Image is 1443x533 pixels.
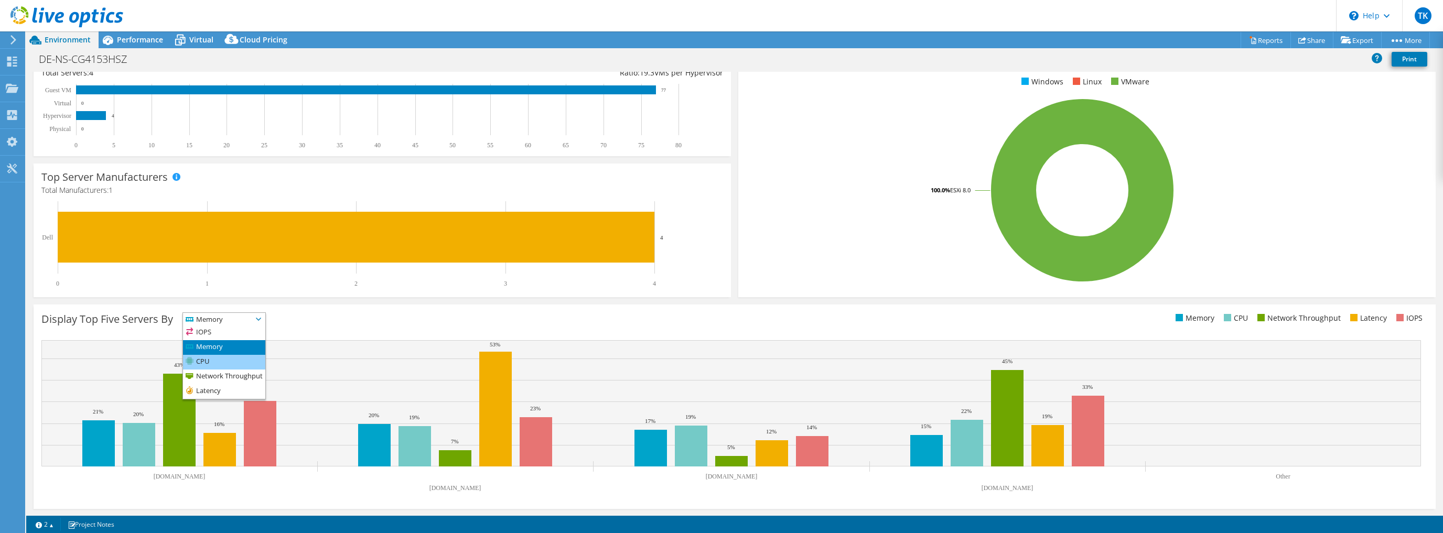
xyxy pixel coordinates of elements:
[1108,76,1149,88] li: VMware
[525,142,531,149] text: 60
[1349,11,1359,20] svg: \n
[42,234,53,241] text: Dell
[112,113,114,118] text: 4
[81,101,84,106] text: 0
[56,280,59,287] text: 0
[1348,312,1387,324] li: Latency
[112,142,115,149] text: 5
[54,100,72,107] text: Virtual
[685,414,696,420] text: 19%
[183,313,252,325] span: Memory
[706,473,758,480] text: [DOMAIN_NAME]
[148,142,155,149] text: 10
[660,234,663,241] text: 4
[369,412,379,418] text: 20%
[374,142,381,149] text: 40
[1415,7,1431,24] span: TK
[449,142,456,149] text: 50
[1221,312,1248,324] li: CPU
[41,184,723,196] h4: Total Manufacturers:
[727,444,735,450] text: 5%
[183,384,265,399] li: Latency
[1019,76,1063,88] li: Windows
[1082,384,1093,390] text: 33%
[490,341,500,347] text: 53%
[1276,473,1290,480] text: Other
[41,171,168,183] h3: Top Server Manufacturers
[186,142,192,149] text: 15
[1290,32,1333,48] a: Share
[74,142,78,149] text: 0
[645,418,655,424] text: 17%
[28,518,61,531] a: 2
[563,142,569,149] text: 65
[45,86,71,94] text: Guest VM
[638,142,644,149] text: 75
[640,68,654,78] span: 19.3
[206,280,209,287] text: 1
[154,473,206,480] text: [DOMAIN_NAME]
[409,414,419,420] text: 19%
[93,408,103,415] text: 21%
[109,185,113,195] span: 1
[429,484,481,492] text: [DOMAIN_NAME]
[183,325,265,340] li: IOPS
[451,438,459,444] text: 7%
[653,280,656,287] text: 4
[89,68,93,78] span: 4
[950,186,971,194] tspan: ESXi 8.0
[189,35,213,45] span: Virtual
[1394,312,1423,324] li: IOPS
[183,355,265,369] li: CPU
[1392,52,1427,67] a: Print
[1381,32,1430,48] a: More
[1002,358,1013,364] text: 45%
[337,142,343,149] text: 35
[382,67,723,79] div: Ratio: VMs per Hypervisor
[600,142,607,149] text: 70
[117,35,163,45] span: Performance
[354,280,358,287] text: 2
[1042,413,1052,419] text: 19%
[81,126,84,132] text: 0
[45,35,91,45] span: Environment
[487,142,493,149] text: 55
[1070,76,1102,88] li: Linux
[43,112,71,119] text: Hypervisor
[661,88,666,93] text: 77
[60,518,122,531] a: Project Notes
[504,280,507,287] text: 3
[183,340,265,355] li: Memory
[41,67,382,79] div: Total Servers:
[412,142,418,149] text: 45
[1173,312,1214,324] li: Memory
[133,411,144,417] text: 20%
[931,186,950,194] tspan: 100.0%
[530,405,541,411] text: 23%
[240,35,287,45] span: Cloud Pricing
[261,142,267,149] text: 25
[49,125,71,133] text: Physical
[214,421,224,427] text: 16%
[1241,32,1291,48] a: Reports
[921,423,931,429] text: 15%
[183,369,265,384] li: Network Throughput
[34,53,144,65] h1: DE-NS-CG4153HSZ
[675,142,682,149] text: 80
[223,142,230,149] text: 20
[766,428,777,434] text: 12%
[1255,312,1341,324] li: Network Throughput
[806,424,817,430] text: 14%
[299,142,305,149] text: 30
[1333,32,1382,48] a: Export
[982,484,1033,492] text: [DOMAIN_NAME]
[174,362,185,368] text: 43%
[961,408,972,414] text: 22%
